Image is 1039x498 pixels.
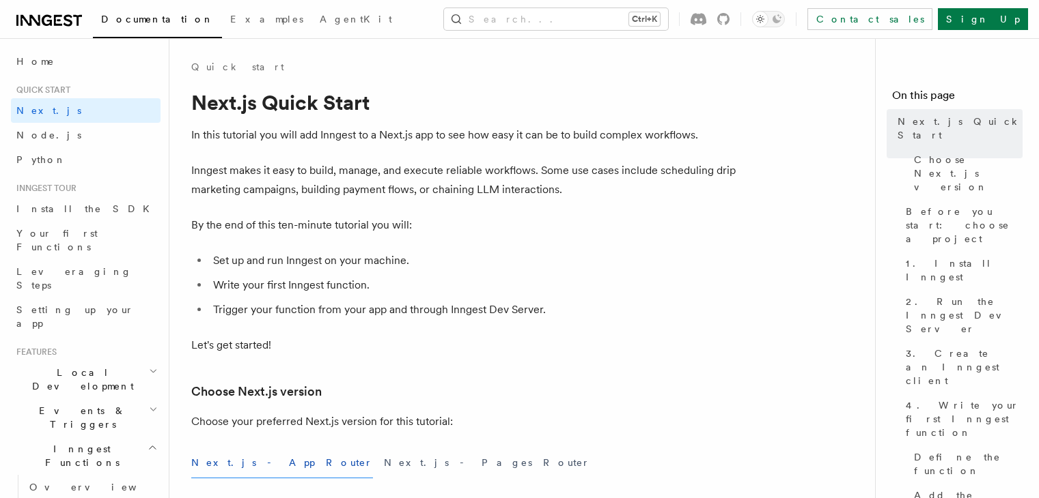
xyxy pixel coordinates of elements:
[16,266,132,291] span: Leveraging Steps
[93,4,222,38] a: Documentation
[892,109,1023,147] a: Next.js Quick Start
[906,205,1023,246] span: Before you start: choose a project
[11,297,161,336] a: Setting up your app
[900,289,1023,341] a: 2. Run the Inngest Dev Server
[900,341,1023,393] a: 3. Create an Inngest client
[209,251,738,270] li: Set up and run Inngest on your machine.
[11,221,161,259] a: Your first Functions
[11,366,149,393] span: Local Development
[209,276,738,295] li: Write your first Inngest function.
[16,228,98,252] span: Your first Functions
[16,105,81,116] span: Next.js
[191,336,738,355] p: Let's get started!
[16,304,134,329] span: Setting up your app
[752,11,785,27] button: Toggle dark mode
[906,398,1023,439] span: 4. Write your first Inngest function
[11,196,161,221] a: Install the SDK
[11,404,149,431] span: Events & Triggers
[16,130,81,141] span: Node.js
[11,442,148,469] span: Inngest Functions
[191,126,738,145] p: In this tutorial you will add Inngest to a Next.js app to see how easy it can be to build complex...
[11,98,161,123] a: Next.js
[16,154,66,165] span: Python
[11,259,161,297] a: Leveraging Steps
[629,12,660,26] kbd: Ctrl+K
[11,85,70,96] span: Quick start
[11,437,161,475] button: Inngest Functions
[909,445,1023,483] a: Define the function
[311,4,400,37] a: AgentKit
[444,8,668,30] button: Search...Ctrl+K
[11,49,161,74] a: Home
[11,123,161,147] a: Node.js
[191,161,738,199] p: Inngest makes it easy to build, manage, and execute reliable workflows. Some use cases include sc...
[101,14,214,25] span: Documentation
[11,183,77,194] span: Inngest tour
[906,295,1023,336] span: 2. Run the Inngest Dev Server
[191,216,738,235] p: By the end of this ten-minute tutorial you will:
[230,14,303,25] span: Examples
[384,448,590,478] button: Next.js - Pages Router
[807,8,932,30] a: Contact sales
[320,14,392,25] span: AgentKit
[16,55,55,68] span: Home
[900,251,1023,289] a: 1. Install Inngest
[909,147,1023,199] a: Choose Next.js version
[11,360,161,398] button: Local Development
[11,147,161,172] a: Python
[191,412,738,431] p: Choose your preferred Next.js version for this tutorial:
[900,199,1023,251] a: Before you start: choose a project
[898,115,1023,142] span: Next.js Quick Start
[191,382,322,401] a: Choose Next.js version
[892,87,1023,109] h4: On this page
[11,398,161,437] button: Events & Triggers
[191,90,738,115] h1: Next.js Quick Start
[29,482,170,493] span: Overview
[191,60,284,74] a: Quick start
[900,393,1023,445] a: 4. Write your first Inngest function
[906,257,1023,284] span: 1. Install Inngest
[209,300,738,319] li: Trigger your function from your app and through Inngest Dev Server.
[16,203,158,214] span: Install the SDK
[191,448,373,478] button: Next.js - App Router
[914,153,1023,194] span: Choose Next.js version
[906,347,1023,387] span: 3. Create an Inngest client
[914,450,1023,478] span: Define the function
[938,8,1028,30] a: Sign Up
[222,4,311,37] a: Examples
[11,347,57,357] span: Features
